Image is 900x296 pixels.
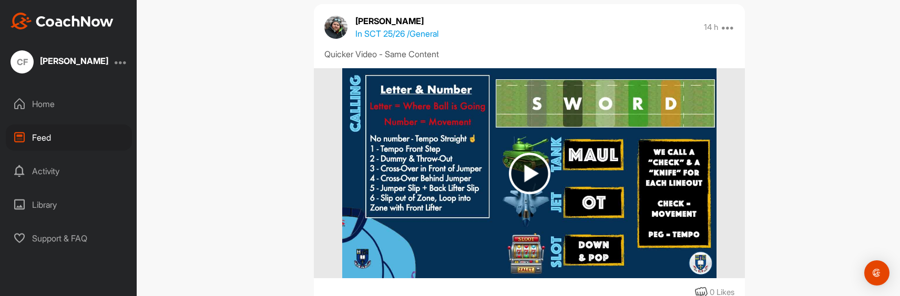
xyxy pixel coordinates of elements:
[6,124,132,151] div: Feed
[6,91,132,117] div: Home
[342,68,716,278] img: media
[509,153,550,194] img: play
[355,27,438,40] p: In SCT 25/26 / General
[324,16,347,39] img: avatar
[6,192,132,218] div: Library
[11,13,114,29] img: CoachNow
[6,158,132,184] div: Activity
[6,225,132,251] div: Support & FAQ
[324,48,734,60] div: Quicker Video - Same Content
[704,22,718,33] p: 14 h
[864,260,889,286] div: Open Intercom Messenger
[40,57,108,65] div: [PERSON_NAME]
[11,50,34,73] div: CF
[355,15,438,27] p: [PERSON_NAME]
